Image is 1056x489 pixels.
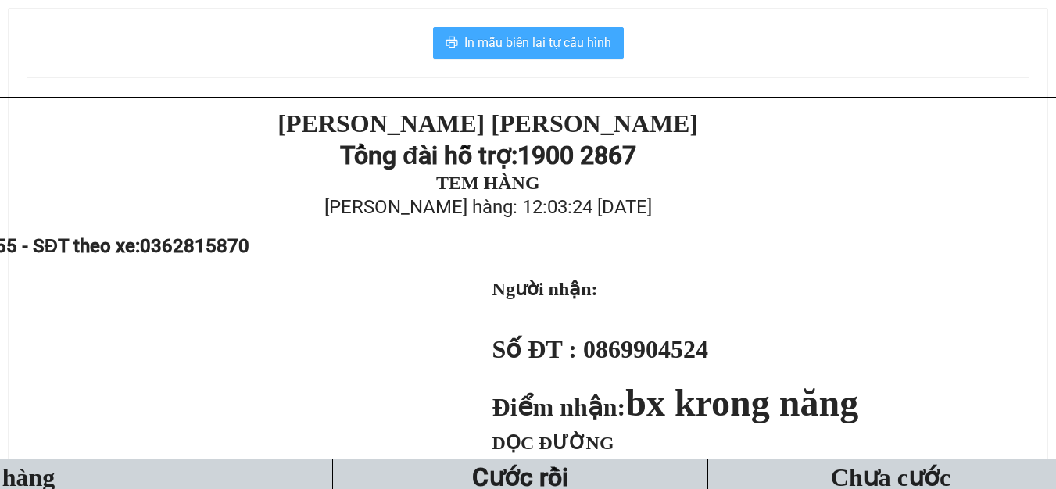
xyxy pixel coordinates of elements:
[492,393,859,421] strong: Điểm nhận:
[324,196,652,218] span: [PERSON_NAME] hàng: 12:03:24 [DATE]
[433,27,624,59] button: printerIn mẫu biên lai tự cấu hình
[583,335,708,363] span: 0869904524
[625,382,858,423] span: bx krong năng
[492,433,614,453] span: DỌC ĐƯỜNG
[436,173,540,193] strong: TEM HÀNG
[464,33,611,52] span: In mẫu biên lai tự cấu hình
[446,36,458,51] span: printer
[140,235,249,257] span: 0362815870
[492,335,577,363] strong: Số ĐT :
[492,279,598,299] strong: Người nhận:
[340,141,517,170] strong: Tổng đài hỗ trợ:
[517,141,636,170] strong: 1900 2867
[277,109,698,137] strong: [PERSON_NAME] [PERSON_NAME]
